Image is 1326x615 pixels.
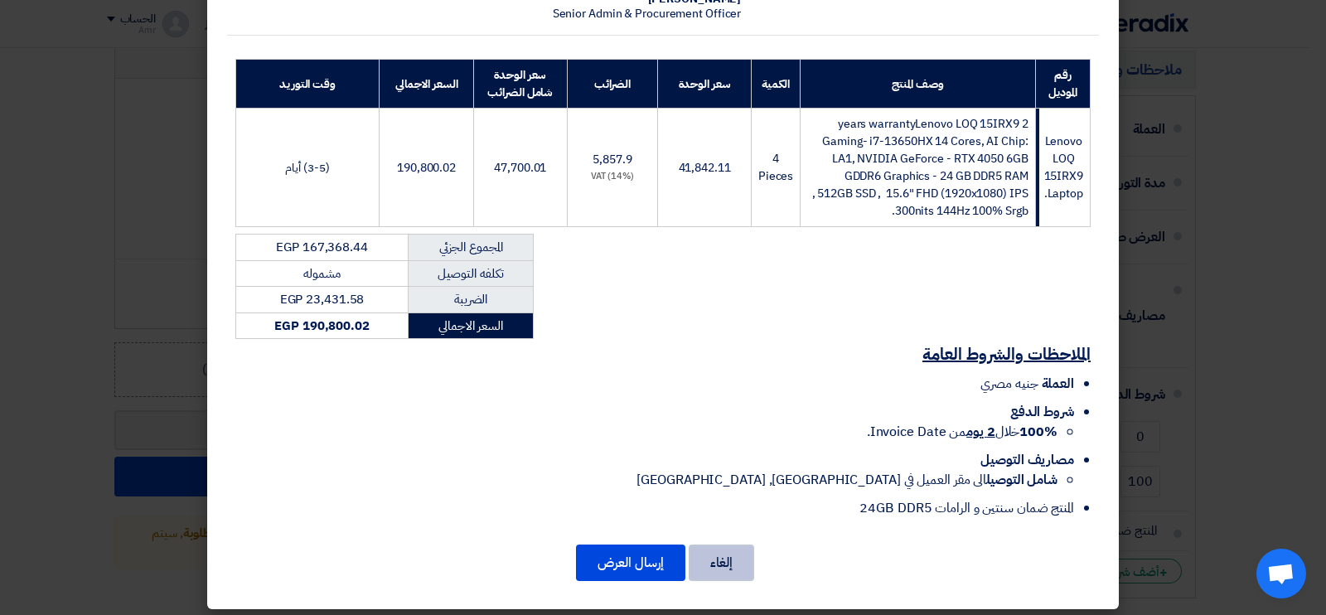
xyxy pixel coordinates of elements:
[980,450,1074,470] span: مصاريف التوصيل
[303,264,340,283] span: مشموله
[679,159,731,177] span: 41,842.11
[1010,402,1074,422] span: شروط الدفع
[1035,60,1090,109] th: رقم الموديل
[574,170,651,184] div: (14%) VAT
[980,374,1038,394] span: جنيه مصري
[474,60,568,109] th: سعر الوحدة شامل الضرائب
[280,290,365,308] span: EGP 23,431.58
[1035,109,1090,227] td: Lenovo LOQ 15IRX9 Laptop.
[1042,374,1074,394] span: العملة
[236,60,380,109] th: وقت التوريد
[658,60,752,109] th: سعر الوحدة
[409,235,534,261] td: المجموع الجزئي
[397,159,456,177] span: 190,800.02
[409,287,534,313] td: الضريبة
[274,317,370,335] strong: EGP 190,800.02
[235,498,1074,518] li: المنتج ضمان سنتين و الرامات 24GB DDR5
[922,341,1091,366] u: الملاحظات والشروط العامة
[1019,422,1057,442] strong: 100%
[689,545,754,581] button: إلغاء
[494,159,546,177] span: 47,700.01
[986,470,1057,490] strong: شامل التوصيل
[236,235,409,261] td: EGP 167,368.44
[380,60,474,109] th: السعر الاجمالي
[553,5,742,22] span: Senior Admin & Procurement Officer
[801,60,1035,109] th: وصف المنتج
[285,159,329,177] span: (3-5) أيام
[751,60,800,109] th: الكمية
[1256,549,1306,598] div: Open chat
[235,470,1057,490] li: الى مقر العميل في [GEOGRAPHIC_DATA], [GEOGRAPHIC_DATA]
[576,545,685,581] button: إرسال العرض
[567,60,658,109] th: الضرائب
[593,151,632,168] span: 5,857.9
[966,422,995,442] u: 2 يوم
[758,150,793,185] span: 4 Pieces
[812,115,1028,220] span: 2 years warrantyLenovo LOQ 15IRX9 Gaming- i7-13650HX 14 Cores, AI Chip: LA1, NVIDIA GeForce - RTX...
[867,422,1057,442] span: خلال من Invoice Date.
[409,312,534,339] td: السعر الاجمالي
[409,260,534,287] td: تكلفه التوصيل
